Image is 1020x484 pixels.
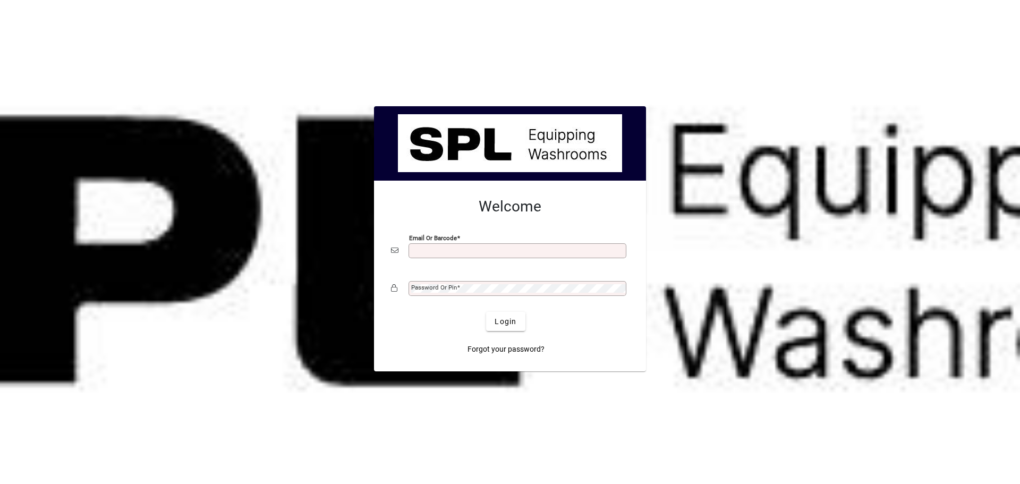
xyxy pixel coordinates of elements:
button: Login [486,312,525,331]
mat-label: Email or Barcode [409,234,457,242]
span: Forgot your password? [467,344,545,355]
mat-label: Password or Pin [411,284,457,291]
a: Forgot your password? [463,339,549,359]
span: Login [495,316,516,327]
h2: Welcome [391,198,629,216]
